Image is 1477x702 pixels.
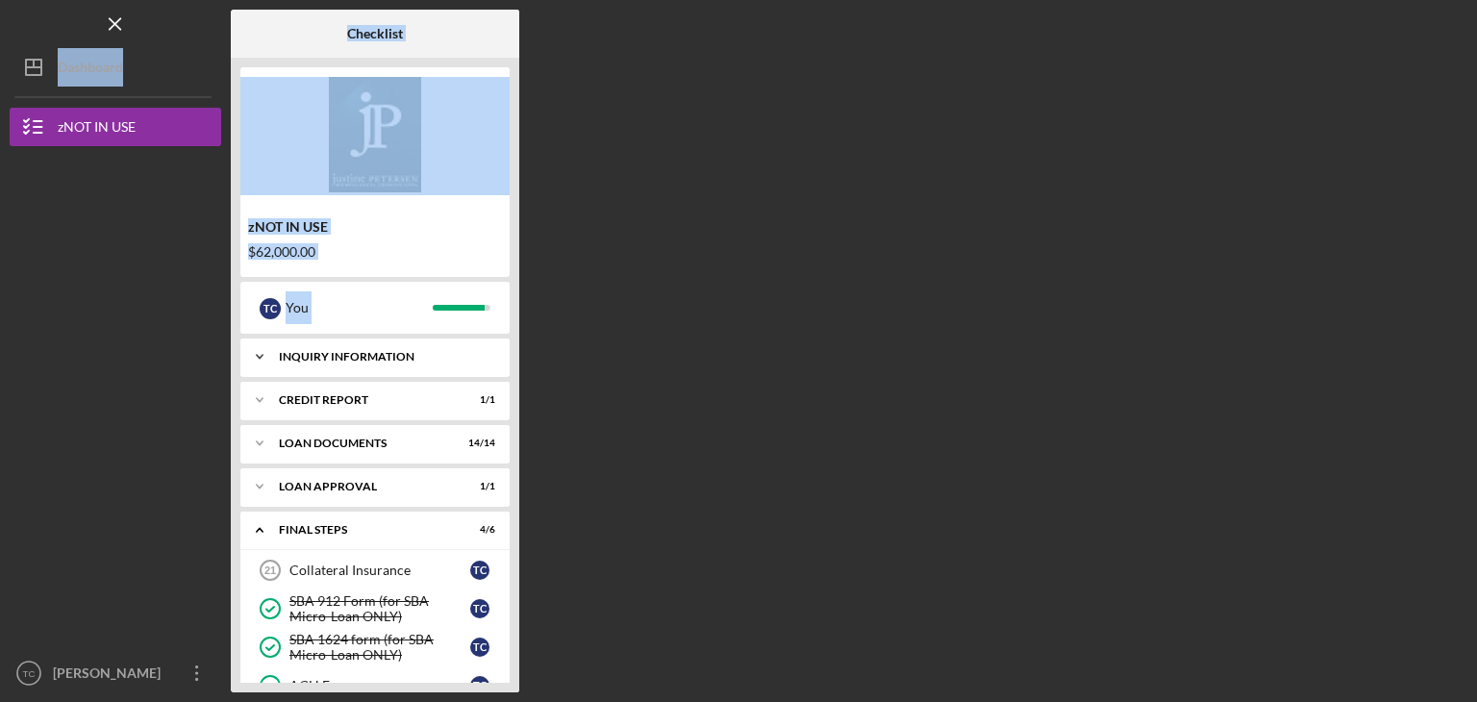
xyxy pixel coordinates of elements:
div: Final Steps [279,524,447,536]
div: T C [470,561,489,580]
tspan: 21 [264,564,276,576]
button: Dashboard [10,48,221,87]
div: 14 / 14 [461,438,495,449]
div: Inquiry Information [279,351,486,363]
div: ACH Form [289,678,470,693]
a: SBA 912 Form (for SBA Micro-Loan ONLY)TC [250,589,500,628]
a: 21Collateral InsuranceTC [250,551,500,589]
div: SBA 1624 form (for SBA Micro-Loan ONLY) [289,632,470,663]
div: Dashboard [58,48,123,91]
a: SBA 1624 form (for SBA Micro-Loan ONLY)TC [250,628,500,666]
b: Checklist [347,26,403,41]
div: You [286,291,433,324]
div: zNOT IN USE [58,108,136,151]
div: Loan Approval [279,481,447,492]
div: SBA 912 Form (for SBA Micro-Loan ONLY) [289,593,470,624]
div: T C [470,676,489,695]
div: 1 / 1 [461,394,495,406]
text: TC [23,668,36,679]
div: zNOT IN USE [248,219,502,235]
div: $62,000.00 [248,244,502,260]
div: Credit Report [279,394,447,406]
div: T C [470,599,489,618]
button: TC[PERSON_NAME] [10,654,221,692]
div: 4 / 6 [461,524,495,536]
div: Collateral Insurance [289,563,470,578]
div: [PERSON_NAME] [48,654,173,697]
div: T C [470,638,489,657]
div: T C [260,298,281,319]
button: zNOT IN USE [10,108,221,146]
div: 1 / 1 [461,481,495,492]
div: Loan Documents [279,438,447,449]
img: Product logo [240,77,510,192]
